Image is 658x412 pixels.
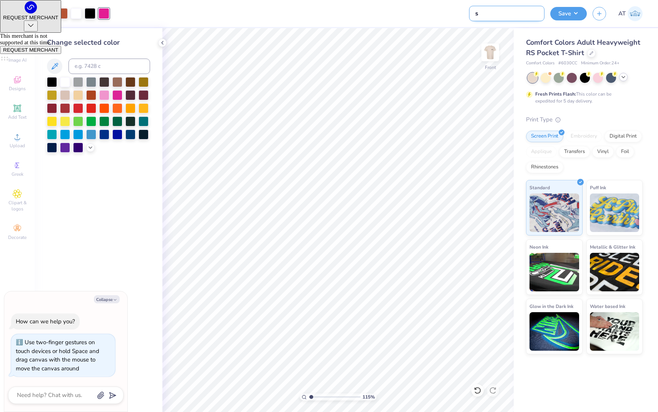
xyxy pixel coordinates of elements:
[12,171,23,177] span: Greek
[8,234,27,240] span: Decorate
[535,91,630,104] div: This color can be expedited for 5 day delivery.
[68,59,150,74] input: e.g. 7428 c
[616,146,634,158] div: Foil
[526,146,557,158] div: Applique
[8,114,27,120] span: Add Text
[566,131,602,142] div: Embroidery
[559,146,590,158] div: Transfers
[605,131,642,142] div: Digital Print
[590,243,635,251] span: Metallic & Glitter Ink
[16,338,99,372] div: Use two-finger gestures on touch devices or hold Space and drag canvas with the mouse to move the...
[590,193,640,232] img: Puff Ink
[529,302,573,310] span: Glow in the Dark Ink
[592,146,614,158] div: Vinyl
[535,91,576,97] strong: Fresh Prints Flash:
[16,318,75,325] div: How can we help you?
[529,243,548,251] span: Neon Ink
[590,183,606,192] span: Puff Ink
[529,312,579,351] img: Glow in the Dark Ink
[485,64,496,71] div: Front
[526,161,563,173] div: Rhinestones
[10,143,25,149] span: Upload
[94,295,120,303] button: Collapse
[529,253,579,291] img: Neon Ink
[529,183,550,192] span: Standard
[4,200,31,212] span: Clipart & logos
[526,115,643,124] div: Print Type
[590,312,640,351] img: Water based Ink
[590,253,640,291] img: Metallic & Glitter Ink
[9,86,26,92] span: Designs
[590,302,625,310] span: Water based Ink
[526,131,563,142] div: Screen Print
[362,394,375,400] span: 115 %
[529,193,579,232] img: Standard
